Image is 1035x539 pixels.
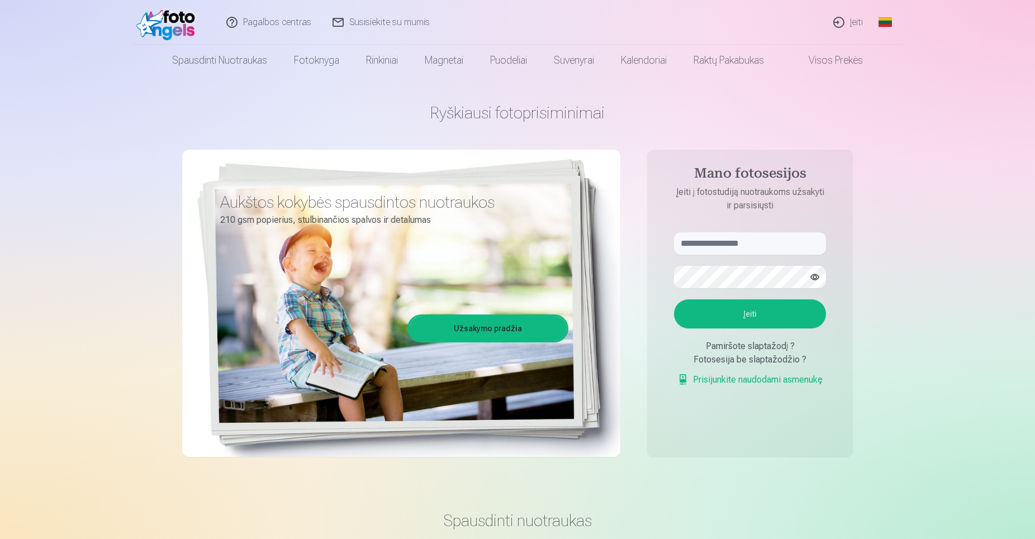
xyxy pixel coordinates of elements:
[159,45,281,76] a: Spausdinti nuotraukas
[663,165,837,185] h4: Mano fotosesijos
[136,4,201,40] img: /fa2
[191,511,844,531] h3: Spausdinti nuotraukas
[674,340,826,353] div: Pamiršote slaptažodį ?
[220,192,560,212] h3: Aukštos kokybės spausdintos nuotraukos
[680,45,777,76] a: Raktų pakabukas
[674,353,826,366] div: Fotosesija be slaptažodžio ?
[677,373,823,387] a: Prisijunkite naudodami asmenukę
[281,45,353,76] a: Fotoknyga
[663,185,837,212] p: Įeiti į fotostudiją nuotraukoms užsakyti ir parsisiųsti
[353,45,411,76] a: Rinkiniai
[607,45,680,76] a: Kalendoriai
[411,45,477,76] a: Magnetai
[777,45,876,76] a: Visos prekės
[182,103,853,123] h1: Ryškiausi fotoprisiminimai
[409,316,567,341] a: Užsakymo pradžia
[220,212,560,228] p: 210 gsm popierius, stulbinančios spalvos ir detalumas
[477,45,540,76] a: Puodeliai
[540,45,607,76] a: Suvenyrai
[674,299,826,328] button: Įeiti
